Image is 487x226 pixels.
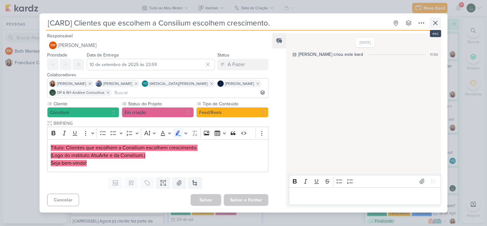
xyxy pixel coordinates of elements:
[49,41,57,49] div: Beth Monteiro
[53,101,119,107] label: Cliente
[122,107,194,117] button: Em criação
[298,51,363,58] div: [PERSON_NAME] criou este kard
[217,59,268,70] button: A Fazer
[430,30,441,37] div: esc
[52,120,268,127] input: Texto sem título
[57,81,86,87] span: [PERSON_NAME]
[51,145,198,151] mark: Título: Clientes que escolhem a Consilium escolhem crescimento.
[142,80,148,87] div: Yasmin Oliveira
[47,72,268,78] div: Colaboradores
[49,80,56,87] img: Franciluce Carvalho
[127,101,194,107] label: Status do Projeto
[47,33,73,39] label: Responsável
[47,127,268,139] div: Editor toolbar
[217,80,224,87] img: Jani Policarpo
[58,41,97,49] span: [PERSON_NAME]
[46,17,389,29] input: Kard Sem Título
[289,175,441,187] div: Editor toolbar
[113,89,267,96] input: Buscar
[47,139,268,172] div: Editor editing area: main
[57,90,104,95] span: DP & RH Análise Consultiva
[51,152,145,159] mark: (Logo do instituto AtuArte e da Consilium.)
[143,82,147,86] p: YO
[228,61,245,68] div: A Fazer
[149,81,208,87] span: [MEDICAL_DATA][PERSON_NAME]
[103,81,132,87] span: [PERSON_NAME]
[196,107,268,117] button: Feed/Reels
[47,52,67,58] label: Prioridade
[47,194,79,206] button: Cancelar
[96,80,102,87] img: Guilherme Savio
[87,52,119,58] label: Data de Entrega
[87,59,215,70] input: Select a date
[47,40,268,51] button: BM [PERSON_NAME]
[217,52,229,58] label: Status
[49,89,56,96] img: DP & RH Análise Consultiva
[225,81,254,87] span: [PERSON_NAME]
[51,160,87,166] mark: Seja bem-vindo!
[289,187,441,205] div: Editor editing area: main
[50,44,55,47] p: BM
[202,101,268,107] label: Tipo de Conteúdo
[430,52,438,57] div: 11:50
[47,107,119,117] button: Consilium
